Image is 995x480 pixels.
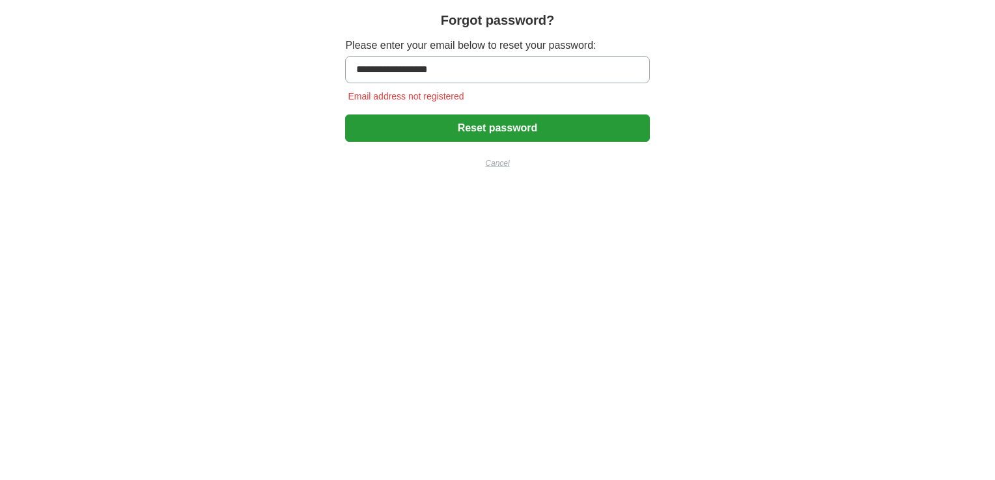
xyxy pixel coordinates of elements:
[345,114,649,142] button: Reset password
[441,10,554,30] h1: Forgot password?
[345,38,649,53] label: Please enter your email below to reset your password:
[345,91,466,101] span: Email address not registered
[345,157,649,169] a: Cancel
